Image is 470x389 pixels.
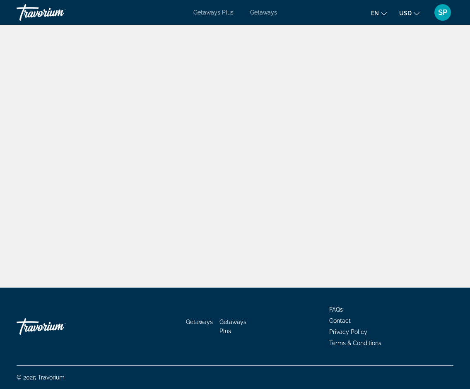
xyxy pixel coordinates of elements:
[438,8,447,17] span: SP
[17,2,99,23] a: Travorium
[329,306,343,313] a: FAQs
[17,374,65,381] span: © 2025 Travorium
[371,7,387,19] button: Change language
[329,317,351,324] a: Contact
[219,319,246,334] a: Getaways Plus
[17,314,99,339] a: Go Home
[193,9,234,16] a: Getaways Plus
[186,319,213,325] a: Getaways
[432,4,453,21] button: User Menu
[399,7,419,19] button: Change currency
[329,329,367,335] a: Privacy Policy
[329,340,381,346] a: Terms & Conditions
[250,9,277,16] a: Getaways
[399,10,412,17] span: USD
[371,10,379,17] span: en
